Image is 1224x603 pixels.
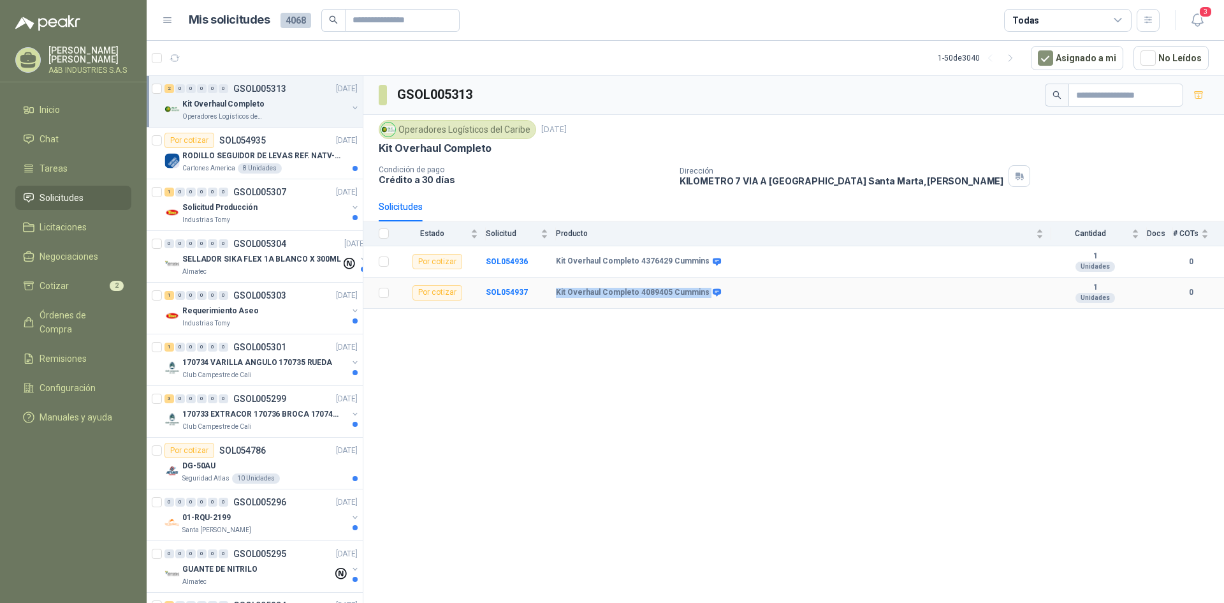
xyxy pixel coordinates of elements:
div: 0 [219,549,228,558]
div: 0 [219,343,228,352]
div: 0 [186,188,196,197]
img: Company Logo [164,205,180,220]
p: Santa [PERSON_NAME] [182,525,251,535]
p: [PERSON_NAME] [PERSON_NAME] [48,46,131,64]
p: [DATE] [336,135,358,147]
b: SOL054937 [486,288,528,297]
p: Kit Overhaul Completo [379,142,492,155]
img: Company Logo [164,257,180,272]
a: 2 0 0 0 0 0 GSOL005313[DATE] Company LogoKit Overhaul CompletoOperadores Logísticos del Caribe [164,81,360,122]
p: 170734 VARILLA ANGULO 170735 RUEDA [182,357,332,369]
p: Club Campestre de Cali [182,370,252,380]
a: Por cotizarSOL054935[DATE] Company LogoRODILLO SEGUIDOR DE LEVAS REF. NATV-17-PPA [PERSON_NAME]Ca... [147,128,363,179]
span: Estado [397,229,468,238]
p: GSOL005299 [233,394,286,403]
div: 1 [164,291,174,300]
div: 0 [208,188,217,197]
p: [DATE] [336,496,358,509]
p: Crédito a 30 días [379,174,669,185]
span: Órdenes de Compra [40,308,119,336]
span: Producto [556,229,1033,238]
div: 0 [197,239,207,248]
div: 0 [208,84,217,93]
div: 1 [164,188,174,197]
div: 0 [197,498,207,507]
p: Dirección [680,167,1004,175]
div: Por cotizar [412,254,462,269]
p: Almatec [182,577,207,587]
p: Cartones America [182,163,235,174]
img: Company Logo [164,153,180,168]
div: Unidades [1075,293,1115,303]
span: Chat [40,132,59,146]
span: Configuración [40,381,96,395]
a: SOL054936 [486,257,528,266]
div: 0 [175,549,185,558]
p: SOL054935 [219,136,266,145]
div: 0 [197,84,207,93]
p: [DATE] [344,238,366,250]
b: 0 [1173,287,1209,299]
span: Manuales y ayuda [40,410,112,424]
img: Company Logo [164,463,180,479]
span: search [329,15,338,24]
div: 0 [208,239,217,248]
p: Condición de pago [379,165,669,174]
div: 3 [164,394,174,403]
img: Company Logo [164,515,180,530]
div: 0 [164,239,174,248]
p: GSOL005304 [233,239,286,248]
span: Negociaciones [40,249,98,264]
a: 1 0 0 0 0 0 GSOL005307[DATE] Company LogoSolicitud ProducciónIndustrias Tomy [164,184,360,225]
div: 0 [197,549,207,558]
th: Estado [397,221,486,246]
th: Cantidad [1051,221,1147,246]
p: Requerimiento Aseo [182,305,259,317]
p: [DATE] [336,341,358,354]
b: 1 [1051,251,1139,262]
a: 1 0 0 0 0 0 GSOL005301[DATE] Company Logo170734 VARILLA ANGULO 170735 RUEDAClub Campestre de Cali [164,339,360,380]
div: 0 [186,84,196,93]
p: [DATE] [336,445,358,457]
img: Company Logo [164,360,180,375]
p: [DATE] [336,290,358,302]
a: Negociaciones [15,244,131,269]
a: Órdenes de Compra [15,303,131,341]
span: Licitaciones [40,220,87,234]
p: SOL054786 [219,446,266,455]
p: DG-50AU [182,460,215,472]
a: 1 0 0 0 0 0 GSOL005303[DATE] Company LogoRequerimiento AseoIndustrias Tomy [164,288,360,329]
b: Kit Overhaul Completo 4376429 Cummins [556,257,710,267]
div: 0 [186,343,196,352]
div: 0 [164,498,174,507]
p: 01-RQU-2199 [182,512,231,524]
p: GSOL005303 [233,291,286,300]
p: Solicitud Producción [182,202,258,214]
div: 0 [175,291,185,300]
div: 0 [219,498,228,507]
div: 0 [208,394,217,403]
span: Solicitudes [40,191,84,205]
p: GUANTE DE NITRILO [182,563,258,576]
p: [DATE] [336,548,358,560]
p: Industrias Tomy [182,215,230,225]
button: Asignado a mi [1031,46,1123,70]
div: 0 [175,188,185,197]
div: 0 [186,549,196,558]
div: 0 [208,549,217,558]
img: Company Logo [164,412,180,427]
a: Cotizar2 [15,274,131,298]
p: Industrias Tomy [182,318,230,329]
div: 0 [197,343,207,352]
p: GSOL005307 [233,188,286,197]
div: Operadores Logísticos del Caribe [379,120,536,139]
img: Company Logo [164,567,180,582]
th: # COTs [1173,221,1224,246]
div: 0 [175,84,185,93]
div: 0 [186,239,196,248]
div: 0 [208,291,217,300]
p: RODILLO SEGUIDOR DE LEVAS REF. NATV-17-PPA [PERSON_NAME] [182,150,341,162]
a: Licitaciones [15,215,131,239]
a: Tareas [15,156,131,181]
